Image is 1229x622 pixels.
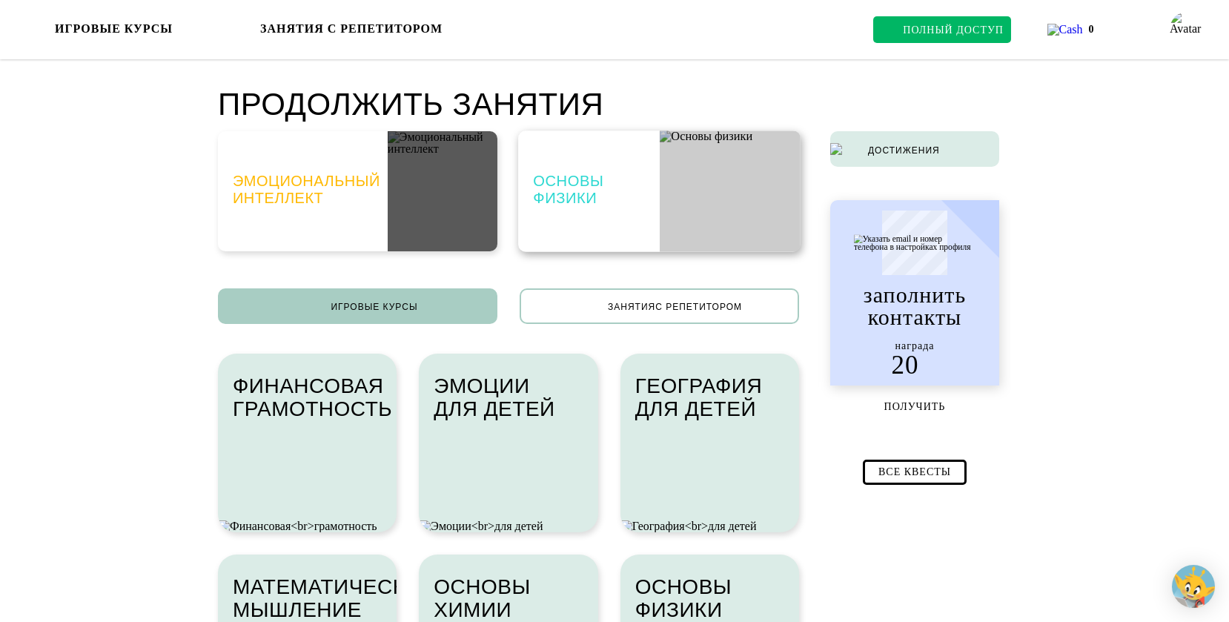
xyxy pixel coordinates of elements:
img: Cash [1047,24,1083,36]
span: Игровые курсы [55,22,173,35]
h2: Заполнить контакты [830,284,999,328]
span: с репетитором [577,290,742,322]
h3: Математическое мышление [233,575,397,621]
img: achievements-btn.svg [830,143,842,155]
a: Все сообщения [1122,20,1150,40]
a: Основы физики Основы физики [518,130,801,252]
h3: Основы физики [635,575,799,621]
img: Эмоции<br>для детей [419,520,597,532]
a: Достижения [830,131,999,167]
h2: Продолжить занятия [218,89,799,120]
h3: Основы физики [518,173,659,207]
img: География<br>для детей [620,520,799,532]
span: Игровые курсы [297,290,417,322]
a: Полный доступ [873,16,1011,43]
span: 20 [892,352,938,378]
span: 0 [1089,24,1094,35]
a: ВСЕ КВЕСТЫ [863,460,967,485]
h3: География для детей [635,374,799,420]
h3: Эмоции для детей [434,374,597,420]
div: Занятия [608,302,655,311]
h3: Эмоциональный интеллект [218,173,388,207]
h3: Финансовая грамотность [233,374,397,420]
img: Указать email и номер телефона в настройках профиля [854,234,975,251]
span: Достижения [842,143,940,155]
img: Финансовая<br>грамотность [218,520,397,532]
h3: Основы химии [434,575,597,621]
span: Занятия с репетитором [260,22,443,35]
a: Эмоциональный интеллект Эмоциональный интеллект [218,131,497,251]
img: Avatar [1170,11,1207,35]
a: 0 [1041,24,1100,36]
div: получить [872,400,957,413]
span: награда [892,340,938,352]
